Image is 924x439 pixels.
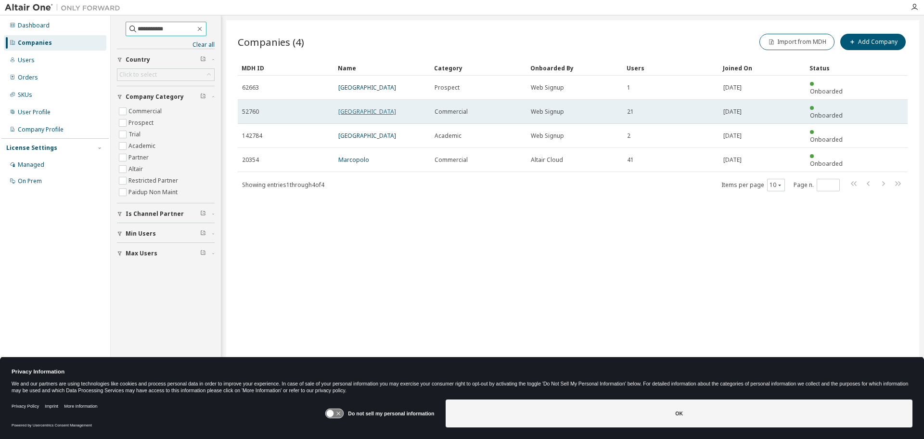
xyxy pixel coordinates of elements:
span: 41 [627,156,634,164]
span: Onboarded [810,87,843,95]
div: Click to select [119,71,157,79]
label: Academic [128,140,157,152]
span: Commercial [435,156,468,164]
img: Altair One [5,3,125,13]
div: License Settings [6,144,57,152]
span: Is Channel Partner [126,210,184,218]
div: Status [809,60,850,76]
label: Paidup Non Maint [128,186,180,198]
span: 2 [627,132,630,140]
div: Onboarded By [530,60,619,76]
span: Max Users [126,250,157,257]
span: [DATE] [723,108,742,116]
button: Import from MDH [759,34,834,50]
span: Academic [435,132,462,140]
div: Joined On [723,60,802,76]
span: 21 [627,108,634,116]
span: 62663 [242,84,259,92]
span: Web Signup [531,132,564,140]
span: [DATE] [723,84,742,92]
span: Web Signup [531,108,564,116]
button: Company Category [117,86,215,107]
span: Clear filter [200,210,206,218]
button: Min Users [117,223,215,244]
span: Country [126,56,150,64]
span: [DATE] [723,132,742,140]
a: Marcopolo [338,156,369,164]
span: Onboarded [810,111,843,120]
div: MDH ID [242,60,330,76]
div: Users [627,60,715,76]
div: Managed [18,161,44,169]
span: Clear filter [200,230,206,238]
div: User Profile [18,108,51,116]
div: SKUs [18,91,32,99]
div: Companies [18,39,52,47]
a: Clear all [117,41,215,49]
span: 52760 [242,108,259,116]
div: Dashboard [18,22,50,29]
span: Commercial [435,108,468,116]
span: [DATE] [723,156,742,164]
button: Is Channel Partner [117,203,215,225]
span: 142784 [242,132,262,140]
span: Altair Cloud [531,156,563,164]
span: Clear filter [200,250,206,257]
label: Trial [128,129,142,140]
span: Companies (4) [238,35,304,49]
div: Company Profile [18,126,64,133]
button: Max Users [117,243,215,264]
span: Page n. [794,179,840,191]
div: Click to select [117,69,214,80]
span: Company Category [126,93,184,101]
span: Onboarded [810,135,843,144]
button: Add Company [840,34,906,50]
span: Min Users [126,230,156,238]
span: Showing entries 1 through 4 of 4 [242,181,324,189]
span: Clear filter [200,93,206,101]
label: Partner [128,152,151,163]
span: 20354 [242,156,259,164]
button: Country [117,49,215,70]
div: Category [434,60,523,76]
span: 1 [627,84,630,92]
button: 10 [770,181,783,189]
span: Web Signup [531,84,564,92]
div: Users [18,56,35,64]
label: Prospect [128,117,155,129]
label: Altair [128,163,145,175]
label: Commercial [128,106,164,117]
div: Orders [18,74,38,81]
a: [GEOGRAPHIC_DATA] [338,83,396,92]
div: On Prem [18,177,42,185]
span: Clear filter [200,56,206,64]
div: Name [338,60,426,76]
span: Prospect [435,84,460,92]
a: [GEOGRAPHIC_DATA] [338,132,396,140]
label: Restricted Partner [128,175,180,186]
a: [GEOGRAPHIC_DATA] [338,107,396,116]
span: Items per page [721,179,785,191]
span: Onboarded [810,160,843,168]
